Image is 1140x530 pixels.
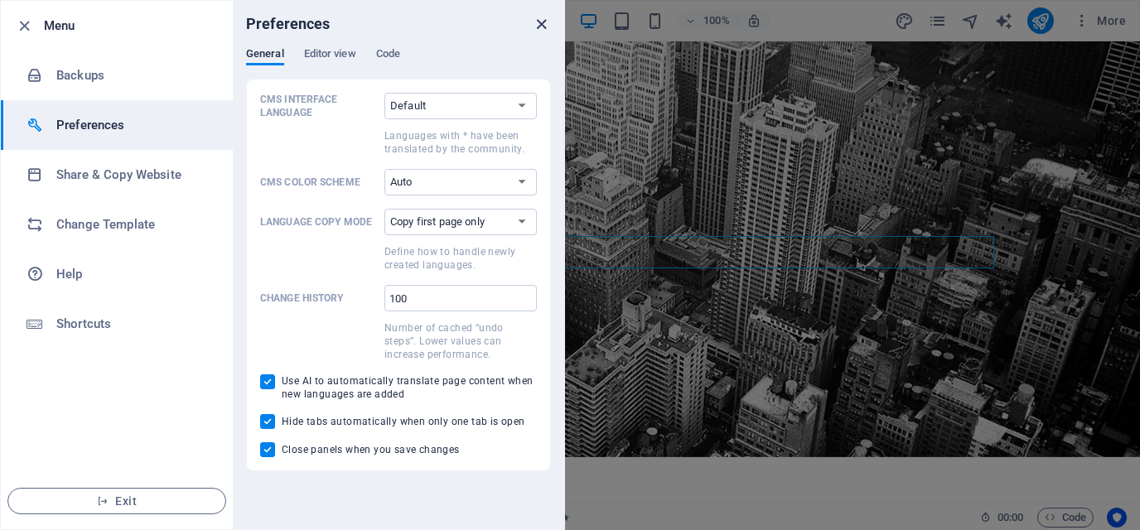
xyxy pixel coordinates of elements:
[7,488,226,514] button: Exit
[260,215,378,229] p: Language Copy Mode
[56,165,210,185] h6: Share & Copy Website
[304,44,356,67] span: Editor view
[22,494,212,508] span: Exit
[384,285,537,311] input: Change historyNumber of cached “undo steps”. Lower values can increase performance.
[56,314,210,334] h6: Shortcuts
[376,44,400,67] span: Code
[282,443,460,456] span: Close panels when you save changes
[260,291,378,305] p: Change history
[56,264,210,284] h6: Help
[246,44,284,67] span: General
[282,374,537,401] span: Use AI to automatically translate page content when new languages are added
[384,209,537,235] select: Language Copy ModeDefine how to handle newly created languages.
[246,14,331,34] h6: Preferences
[1,249,233,299] a: Help
[531,14,551,34] button: close
[260,176,378,189] p: CMS Color Scheme
[282,415,525,428] span: Hide tabs automatically when only one tab is open
[384,245,537,272] p: Define how to handle newly created languages.
[384,129,537,156] p: Languages with * have been translated by the community.
[384,169,537,195] select: CMS Color Scheme
[384,321,537,361] p: Number of cached “undo steps”. Lower values can increase performance.
[56,65,210,85] h6: Backups
[56,115,210,135] h6: Preferences
[384,93,537,119] select: CMS Interface LanguageLanguages with * have been translated by the community.
[260,93,378,119] p: CMS Interface Language
[246,47,551,79] div: Preferences
[44,16,220,36] h6: Menu
[56,214,210,234] h6: Change Template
